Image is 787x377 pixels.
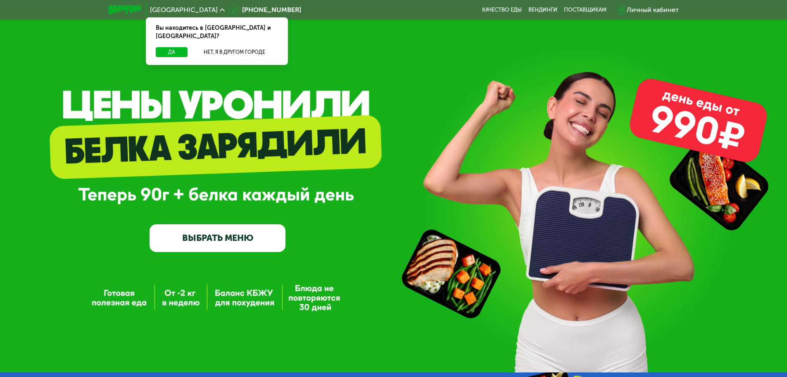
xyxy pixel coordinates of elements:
[191,47,278,57] button: Нет, я в другом городе
[150,224,285,252] a: ВЫБРАТЬ МЕНЮ
[627,5,679,15] div: Личный кабинет
[150,7,218,13] span: [GEOGRAPHIC_DATA]
[146,17,288,47] div: Вы находитесь в [GEOGRAPHIC_DATA] и [GEOGRAPHIC_DATA]?
[482,7,522,13] a: Качество еды
[156,47,188,57] button: Да
[564,7,606,13] div: поставщикам
[229,5,301,15] a: [PHONE_NUMBER]
[528,7,557,13] a: Вендинги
